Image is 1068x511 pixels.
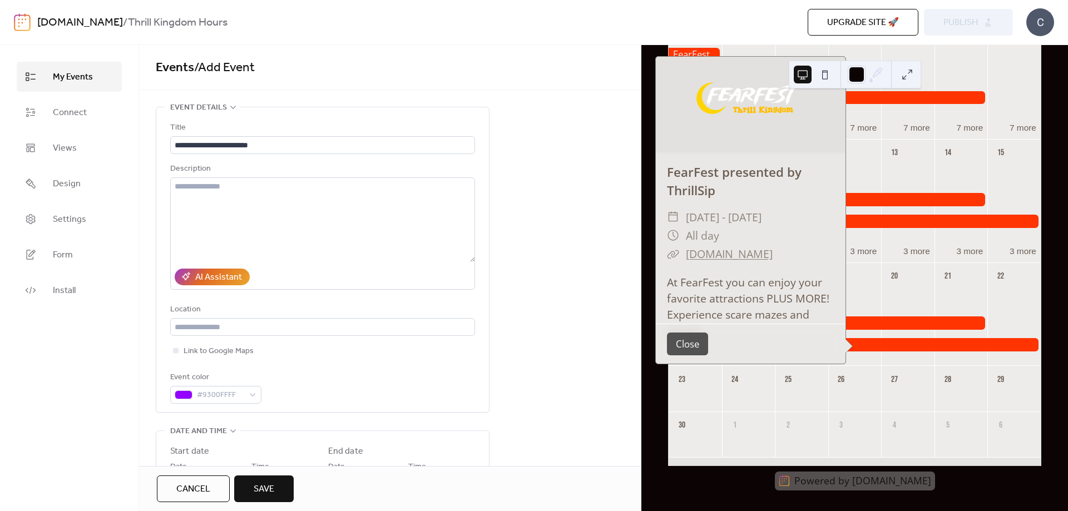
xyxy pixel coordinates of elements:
[686,208,762,226] span: [DATE] - [DATE]
[992,371,1010,388] div: 29
[234,475,294,502] button: Save
[170,425,227,438] span: Date and time
[952,121,987,133] button: 7 more
[37,12,123,33] a: [DOMAIN_NAME]
[780,371,797,388] div: 25
[686,246,773,261] a: [DOMAIN_NAME]
[17,133,122,163] a: Views
[197,389,244,402] span: #9300FFFF
[667,333,708,355] button: Close
[123,12,128,33] b: /
[328,445,363,458] div: End date
[176,483,210,496] span: Cancel
[886,144,903,161] div: 13
[175,269,250,285] button: AI Assistant
[669,338,1041,351] div: FearFest presented by ThrillSip
[53,249,73,262] span: Form
[53,71,93,84] span: My Events
[17,168,122,199] a: Design
[17,240,122,270] a: Form
[53,106,87,120] span: Connect
[14,13,31,31] img: logo
[780,416,797,434] div: 2
[170,460,187,474] span: Date
[794,474,931,488] div: Powered by
[667,245,679,263] div: ​
[1026,8,1054,36] div: C
[53,177,81,191] span: Design
[886,371,903,388] div: 27
[156,56,194,80] a: Events
[852,474,931,488] a: [DOMAIN_NAME]
[170,445,209,458] div: Start date
[939,416,956,434] div: 5
[1005,244,1041,257] button: 3 more
[1005,121,1041,133] button: 7 more
[194,56,255,80] span: / Add Event
[195,271,242,284] div: AI Assistant
[667,226,679,245] div: ​
[886,268,903,285] div: 20
[53,142,77,155] span: Views
[886,416,903,434] div: 4
[170,101,227,115] span: Event details
[726,371,744,388] div: 24
[128,12,228,33] b: Thrill Kingdom Hours
[845,121,881,133] button: 7 more
[170,371,259,384] div: Event color
[673,416,690,434] div: 30
[254,483,274,496] span: Save
[669,215,1041,228] div: FearFest presented by ThrillSip
[899,121,934,133] button: 7 more
[992,144,1010,161] div: 15
[667,163,802,200] a: FearFest presented by ThrillSip
[827,16,899,29] span: Upgrade site 🚀
[673,371,690,388] div: 23
[251,460,269,474] span: Time
[157,475,230,502] button: Cancel
[845,244,881,257] button: 3 more
[656,274,845,340] div: At FearFest you can enjoy your favorite attractions PLUS MORE! Experience scare mazes and zones!
[992,416,1010,434] div: 6
[184,345,254,358] span: Link to Google Maps
[408,460,426,474] span: Time
[17,275,122,305] a: Install
[899,244,934,257] button: 3 more
[726,416,744,434] div: 1
[17,62,122,92] a: My Events
[833,371,850,388] div: 26
[939,144,956,161] div: 14
[939,371,956,388] div: 28
[808,9,918,36] button: Upgrade site 🚀
[939,268,956,285] div: 21
[170,162,473,176] div: Description
[992,268,1010,285] div: 22
[833,416,850,434] div: 3
[667,208,679,226] div: ​
[952,244,987,257] button: 3 more
[53,213,86,226] span: Settings
[328,460,345,474] span: Date
[669,48,722,61] div: FearFest presented by ThrillSip
[170,303,473,316] div: Location
[170,121,473,135] div: Title
[17,97,122,127] a: Connect
[686,226,719,245] span: All day
[17,204,122,234] a: Settings
[53,284,76,297] span: Install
